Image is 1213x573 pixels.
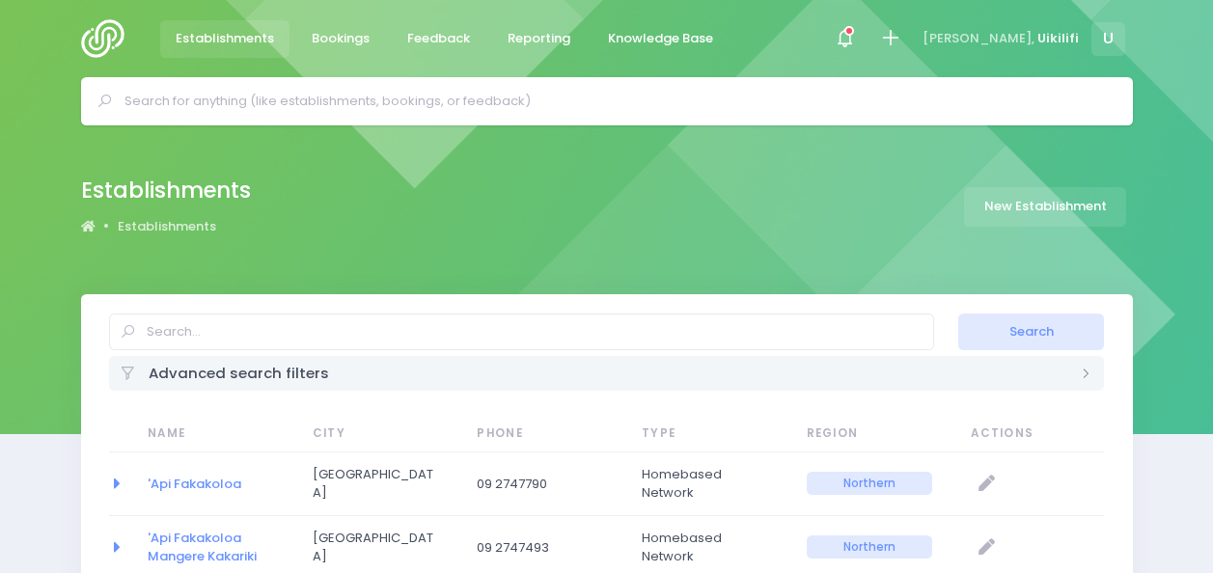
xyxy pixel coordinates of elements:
[312,29,370,48] span: Bookings
[109,356,1105,390] div: Advanced search filters
[118,217,216,236] a: Establishments
[300,452,465,516] td: Auckland
[807,425,932,443] span: Region
[313,529,438,566] span: [GEOGRAPHIC_DATA]
[464,452,629,516] td: 09 2747790
[492,20,587,58] a: Reporting
[794,452,959,516] td: Northern
[148,475,241,493] a: 'Api Fakakoloa
[407,29,470,48] span: Feedback
[81,177,251,204] h2: Establishments
[392,20,486,58] a: Feedback
[608,29,713,48] span: Knowledge Base
[971,532,1003,563] a: Edit
[160,20,290,58] a: Establishments
[148,425,273,443] span: Name
[148,529,257,566] a: 'Api Fakakoloa Mangere Kakariki
[81,19,136,58] img: Logo
[958,452,1104,516] td: null
[1037,29,1079,48] span: Uikilifi
[296,20,386,58] a: Bookings
[642,529,767,566] span: Homebased Network
[313,465,438,503] span: [GEOGRAPHIC_DATA]
[313,425,438,443] span: City
[971,425,1091,443] span: Actions
[109,314,934,350] input: Search...
[593,20,730,58] a: Knowledge Base
[629,452,794,516] td: Homebased Network
[1091,22,1125,56] span: U
[477,425,602,443] span: Phone
[135,452,300,516] td: 'Api Fakakoloa
[477,538,602,558] span: 09 2747493
[176,29,274,48] span: Establishments
[477,475,602,494] span: 09 2747790
[971,468,1003,500] a: Edit
[124,87,1106,116] input: Search for anything (like establishments, bookings, or feedback)
[958,314,1104,350] button: Search
[508,29,570,48] span: Reporting
[642,465,767,503] span: Homebased Network
[923,29,1034,48] span: [PERSON_NAME],
[964,187,1126,227] a: New Establishment
[642,425,767,443] span: Type
[807,472,932,495] span: Northern
[807,535,932,559] span: Northern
